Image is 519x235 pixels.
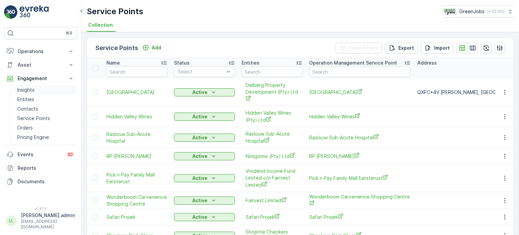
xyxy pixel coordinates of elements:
[106,60,120,66] p: Name
[4,5,18,19] img: logo
[174,113,235,121] button: Active
[309,113,411,120] a: Hidden Valley Wines
[152,44,161,51] p: Add
[4,58,77,72] button: Asset
[246,110,298,123] a: Hidden Valley Wines (Pty) Ltd
[174,174,235,182] button: Active
[309,66,411,77] input: Search
[192,89,207,96] p: Active
[106,194,167,207] a: Wonderboom Carvenience Shopping Centre
[309,174,411,182] a: Pick n Pay Family Mall Eersterust
[106,89,167,96] span: [GEOGRAPHIC_DATA]
[242,60,259,66] p: Entities
[93,135,98,140] div: Toggle Row Selected
[335,43,382,53] button: Clear Filters
[242,66,302,77] input: Search
[18,48,64,55] p: Operations
[106,131,167,144] a: Raslouw Sub-Acute Hospital
[21,212,75,219] p: [PERSON_NAME].admin
[17,105,38,112] p: Contacts
[174,213,235,221] button: Active
[15,85,77,95] a: Insights
[246,82,298,102] a: Delberg Property Development (Pty) Ltd
[309,152,411,160] span: BP [PERSON_NAME]
[17,115,50,122] p: Service Points
[106,214,167,220] span: Safari Projek
[421,43,454,53] button: Import
[443,8,456,15] img: Green_Jobs_Logo.png
[88,22,113,28] span: Collection
[18,62,64,68] p: Asset
[93,214,98,220] div: Toggle Row Selected
[4,148,77,161] a: Events82
[15,123,77,133] a: Orders
[417,60,437,66] p: Address
[192,113,207,120] p: Active
[174,196,235,205] button: Active
[246,213,298,220] a: Safari Projek
[174,134,235,142] button: Active
[15,104,77,114] a: Contacts
[192,214,207,220] p: Active
[106,171,167,185] span: Pick n Pay Family Mall Eersterust
[95,43,138,53] p: Service Points
[15,95,77,104] a: Entities
[93,90,98,95] div: Toggle Row Selected
[309,152,411,160] a: BP Bara
[309,60,397,66] p: Operation Management Service Point
[17,87,34,93] p: Insights
[398,45,414,51] p: Export
[15,133,77,142] a: Pricing Engine
[93,198,98,203] div: Toggle Row Selected
[443,5,514,18] button: GreenJobs(+02:00)
[192,175,207,182] p: Active
[459,8,485,15] p: GreenJobs
[18,75,64,82] p: Engagement
[309,213,411,220] a: Safari Projek
[4,175,77,188] a: Documents
[192,153,207,160] p: Active
[246,168,298,188] a: Vividend Income Fund Limited c/o Fairvest Limited
[385,43,418,53] button: Export
[4,161,77,175] a: Reports
[309,134,411,141] a: Raslouw Sub-Acute Hospital
[192,197,207,204] p: Active
[15,114,77,123] a: Service Points
[246,152,298,160] span: Nosgomix (Pty) Ltd
[106,89,167,96] a: Queens Gardens
[309,193,411,207] a: Wonderboom Carvenience Shopping Centre
[21,219,75,230] p: [EMAIL_ADDRESS][DOMAIN_NAME]
[106,66,167,77] input: Search
[174,60,190,66] p: Status
[68,152,73,157] p: 82
[106,153,167,160] span: BP [PERSON_NAME]
[18,165,74,171] p: Reports
[349,45,378,51] p: Clear Filters
[246,197,298,204] a: Fairvest Limited
[18,178,74,185] p: Documents
[17,124,33,131] p: Orders
[309,89,411,96] span: [GEOGRAPHIC_DATA]
[17,96,34,103] p: Entities
[106,113,167,120] a: Hidden Valley Wines
[246,131,298,144] a: Raslouw Sub-Acute Hospital
[140,44,164,52] button: Add
[4,207,77,211] span: v 1.47.3
[93,114,98,119] div: Toggle Row Selected
[87,6,143,17] p: Service Points
[174,88,235,96] button: Active
[434,45,450,51] p: Import
[17,134,49,141] p: Pricing Engine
